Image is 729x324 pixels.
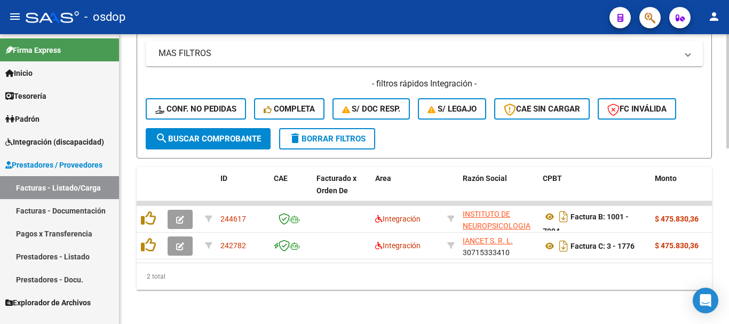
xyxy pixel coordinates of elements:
[155,132,168,145] mat-icon: search
[463,210,530,243] span: INSTITUTO DE NEUROPSICOLOGIA CLINICA S.R.L.
[137,263,712,290] div: 2 total
[84,5,125,29] span: - osdop
[264,104,315,114] span: Completa
[216,167,270,214] datatable-header-cell: ID
[159,48,677,59] mat-panel-title: MAS FILTROS
[504,104,580,114] span: CAE SIN CARGAR
[463,174,507,183] span: Razón Social
[375,215,421,223] span: Integración
[270,167,312,214] datatable-header-cell: CAE
[5,44,61,56] span: Firma Express
[9,10,21,23] mat-icon: menu
[655,215,699,223] strong: $ 475.830,36
[543,174,562,183] span: CPBT
[557,238,570,255] i: Descargar documento
[279,128,375,149] button: Borrar Filtros
[332,98,410,120] button: S/ Doc Resp.
[708,10,720,23] mat-icon: person
[220,174,227,183] span: ID
[458,167,538,214] datatable-header-cell: Razón Social
[5,67,33,79] span: Inicio
[5,113,39,125] span: Padrón
[598,98,676,120] button: FC Inválida
[463,236,513,245] span: IANCET S. R. L.
[557,208,570,225] i: Descargar documento
[146,41,703,66] mat-expansion-panel-header: MAS FILTROS
[312,167,371,214] datatable-header-cell: Facturado x Orden De
[538,167,651,214] datatable-header-cell: CPBT
[289,132,302,145] mat-icon: delete
[418,98,486,120] button: S/ legajo
[316,174,356,195] span: Facturado x Orden De
[463,208,534,231] div: 30710954549
[5,136,104,148] span: Integración (discapacidad)
[155,134,261,144] span: Buscar Comprobante
[427,104,477,114] span: S/ legajo
[289,134,366,144] span: Borrar Filtros
[146,78,703,90] h4: - filtros rápidos Integración -
[693,288,718,313] div: Open Intercom Messenger
[146,98,246,120] button: Conf. no pedidas
[543,212,629,235] strong: Factura B: 1001 - 7994
[5,159,102,171] span: Prestadores / Proveedores
[651,167,715,214] datatable-header-cell: Monto
[371,167,443,214] datatable-header-cell: Area
[5,90,46,102] span: Tesorería
[220,241,246,250] span: 242782
[155,104,236,114] span: Conf. no pedidas
[494,98,590,120] button: CAE SIN CARGAR
[254,98,324,120] button: Completa
[463,235,534,257] div: 30715333410
[5,297,91,309] span: Explorador de Archivos
[655,174,677,183] span: Monto
[342,104,401,114] span: S/ Doc Resp.
[146,128,271,149] button: Buscar Comprobante
[655,241,699,250] strong: $ 475.830,36
[220,215,246,223] span: 244617
[375,174,391,183] span: Area
[607,104,667,114] span: FC Inválida
[570,242,635,250] strong: Factura C: 3 - 1776
[274,174,288,183] span: CAE
[375,241,421,250] span: Integración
